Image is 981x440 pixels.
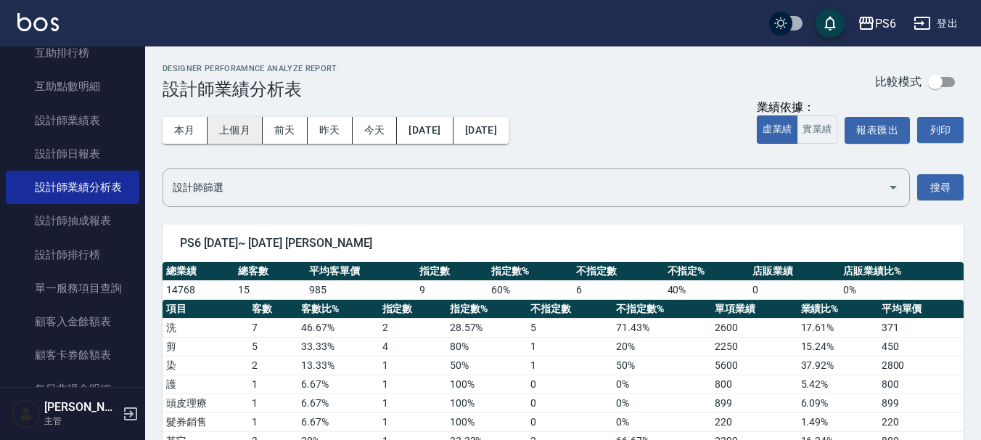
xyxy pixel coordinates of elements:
td: 0 [749,280,840,299]
td: 985 [305,280,416,299]
td: 0 % [612,375,711,394]
td: 6.67 % [297,412,378,431]
td: 15.24 % [797,337,878,356]
th: 店販業績 [749,262,840,281]
td: 5 [248,337,297,356]
th: 項目 [163,300,248,319]
a: 設計師排行榜 [6,238,139,272]
td: 2 [379,318,446,337]
td: 100 % [446,412,527,431]
td: 33.33 % [297,337,378,356]
img: Logo [17,13,59,31]
td: 0 [527,412,612,431]
td: 1 [527,356,612,375]
td: 100 % [446,394,527,412]
td: 50 % [446,356,527,375]
th: 客數 [248,300,297,319]
th: 業績比% [797,300,878,319]
a: 設計師業績表 [6,104,139,137]
td: 800 [711,375,797,394]
button: 報表匯出 [845,117,910,144]
th: 不指定數% [612,300,711,319]
td: 1 [379,412,446,431]
button: PS6 [852,9,902,38]
td: 頭皮理療 [163,394,248,412]
td: 37.92 % [797,356,878,375]
button: 上個月 [208,117,263,144]
a: 單一服務項目查詢 [6,272,139,305]
span: PS6 [DATE]~ [DATE] [PERSON_NAME] [180,236,946,250]
h3: 設計師業績分析表 [163,79,337,99]
td: 5.42 % [797,375,878,394]
a: 互助點數明細 [6,70,139,103]
button: 前天 [263,117,308,144]
td: 染 [163,356,248,375]
td: 40 % [664,280,750,299]
td: 450 [878,337,964,356]
td: 6.67 % [297,375,378,394]
th: 總業績 [163,262,234,281]
td: 14768 [163,280,234,299]
button: 本月 [163,117,208,144]
a: 互助排行榜 [6,36,139,70]
h2: Designer Perforamnce Analyze Report [163,64,337,73]
button: 搜尋 [917,174,964,201]
a: 顧客入金餘額表 [6,305,139,338]
button: Open [882,176,905,199]
td: 60 % [488,280,573,299]
td: 護 [163,375,248,394]
th: 店販業績比% [840,262,964,281]
button: save [816,9,845,38]
td: 6.09 % [797,394,878,412]
p: 主管 [44,415,118,428]
td: 28.57 % [446,318,527,337]
td: 洗 [163,318,248,337]
th: 不指定數 [572,262,663,281]
td: 371 [878,318,964,337]
td: 1 [248,375,297,394]
td: 6.67 % [297,394,378,412]
td: 1 [379,375,446,394]
td: 5600 [711,356,797,375]
td: 15 [234,280,306,299]
td: 2800 [878,356,964,375]
th: 指定數% [488,262,573,281]
td: 1 [527,337,612,356]
td: 2600 [711,318,797,337]
th: 平均單價 [878,300,964,319]
td: 0 % [840,280,964,299]
th: 客數比% [297,300,378,319]
a: 設計師日報表 [6,137,139,171]
td: 46.67 % [297,318,378,337]
td: 17.61 % [797,318,878,337]
th: 不指定數 [527,300,612,319]
button: 虛業績 [757,115,797,144]
a: 設計師業績分析表 [6,171,139,204]
table: a dense table [163,262,964,300]
td: 13.33 % [297,356,378,375]
td: 50 % [612,356,711,375]
td: 2250 [711,337,797,356]
a: 顧客卡券餘額表 [6,338,139,372]
a: 每日非現金明細 [6,372,139,406]
th: 指定數% [446,300,527,319]
button: [DATE] [453,117,509,144]
button: 昨天 [308,117,353,144]
button: 今天 [353,117,398,144]
td: 899 [878,394,964,412]
td: 20 % [612,337,711,356]
div: PS6 [875,15,896,33]
a: 設計師抽成報表 [6,204,139,237]
button: 登出 [908,10,964,37]
td: 80 % [446,337,527,356]
td: 5 [527,318,612,337]
button: 列印 [917,117,964,143]
button: [DATE] [397,117,453,144]
td: 剪 [163,337,248,356]
th: 單項業績 [711,300,797,319]
td: 2 [248,356,297,375]
td: 1 [379,356,446,375]
td: 220 [878,412,964,431]
td: 0 [527,394,612,412]
td: 0 % [612,394,711,412]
